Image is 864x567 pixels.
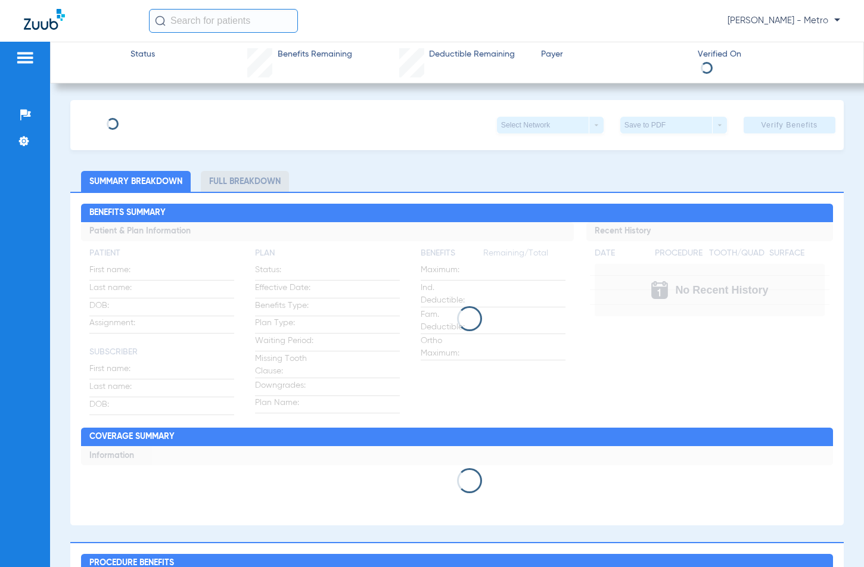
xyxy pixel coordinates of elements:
[429,48,515,61] span: Deductible Remaining
[698,48,844,61] span: Verified On
[541,48,688,61] span: Payer
[149,9,298,33] input: Search for patients
[201,171,289,192] li: Full Breakdown
[24,9,65,30] img: Zuub Logo
[81,428,834,447] h2: Coverage Summary
[130,48,155,61] span: Status
[278,48,352,61] span: Benefits Remaining
[728,15,840,27] span: [PERSON_NAME] - Metro
[81,171,191,192] li: Summary Breakdown
[81,204,834,223] h2: Benefits Summary
[15,51,35,65] img: hamburger-icon
[155,15,166,26] img: Search Icon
